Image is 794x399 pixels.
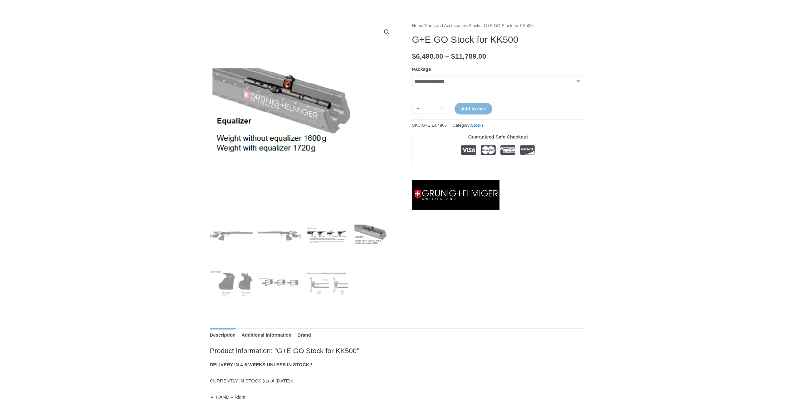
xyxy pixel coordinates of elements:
a: - [412,103,424,114]
a: Grünig and Elmiger [412,180,499,210]
a: View full-screen image gallery [381,27,392,38]
img: G+E GO Stock for KK500 - Image 3 [306,214,349,257]
input: Product quantity [424,103,436,114]
nav: Breadcrumb [412,22,584,30]
a: Additional information [241,328,291,342]
strong: DELIVERY IN 4-6 WEEKS UNLESS IN STOCK!! [210,362,313,367]
h1: G+E GO Stock for KK500 [412,34,584,45]
a: Parts and Accessories [425,23,467,28]
span: – [445,52,449,60]
a: Home [412,23,424,28]
iframe: Customer reviews powered by Trustpilot [412,168,584,175]
a: Stocks [469,23,481,28]
img: G+E GO Stock for KK500 - Image 4 [354,214,397,257]
img: G+E GO Stock for KK500 - Image 4 [210,22,397,209]
h2: Product information: “G+E GO Stock for KK500” [210,346,584,355]
img: G+E GO Stock for KK500 - Image 5 [210,262,253,305]
img: G+E GO Stock for KK500 - Image 6 [258,262,301,305]
legend: Guaranteed Safe Checkout [466,133,531,141]
a: Description [210,328,236,342]
span: $ [451,52,455,60]
p: CURRENTLY IN STOCK (as of [DATE]): [210,377,584,385]
a: Brand [297,328,311,342]
span: G+E.14.4905 [422,123,447,128]
img: G+E GO Stock for KK500 [210,214,253,257]
a: + [436,103,448,114]
span: SKU: [412,121,447,129]
span: Category: [453,121,484,129]
button: Add to cart [455,103,492,114]
span: $ [412,52,416,60]
img: G+E GO Stock for KK500 - Image 2 [258,214,301,257]
bdi: 11,789.00 [451,52,486,60]
bdi: 6,490.00 [412,52,443,60]
img: G+E GO Stock for KK500 - Image 7 [306,262,349,305]
a: Stocks [471,123,484,128]
label: Package [412,66,431,72]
